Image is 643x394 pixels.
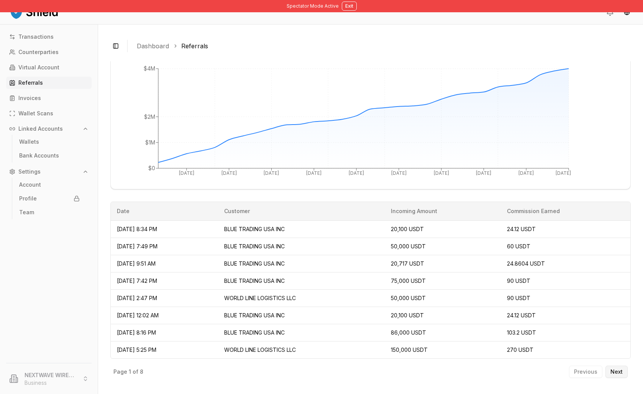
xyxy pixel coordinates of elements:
[19,182,41,187] p: Account
[18,80,43,85] p: Referrals
[605,366,628,378] button: Next
[218,289,385,307] td: WORLD LINE LOGISTICS LLC
[507,346,533,353] span: 270 USDT
[16,136,83,148] a: Wallets
[6,61,92,74] a: Virtual Account
[501,202,630,220] th: Commission Earned
[264,170,279,176] tspan: [DATE]
[218,255,385,272] td: BLUE TRADING USA INC
[16,149,83,162] a: Bank Accounts
[16,206,83,218] a: Team
[137,41,169,51] a: Dashboard
[111,202,218,220] th: Date
[18,65,59,70] p: Virtual Account
[518,170,534,176] tspan: [DATE]
[129,369,131,374] p: 1
[391,295,426,301] span: 50,000 USDT
[287,3,339,9] span: Spectator Mode Active
[18,126,63,131] p: Linked Accounts
[18,34,54,39] p: Transactions
[391,277,426,284] span: 75,000 USDT
[19,153,59,158] p: Bank Accounts
[218,238,385,255] td: BLUE TRADING USA INC
[148,165,155,171] tspan: $0
[610,369,623,374] p: Next
[18,95,41,101] p: Invoices
[117,295,157,301] span: [DATE] 2:47 PM
[6,92,92,104] a: Invoices
[218,324,385,341] td: BLUE TRADING USA INC
[385,202,501,220] th: Incoming Amount
[6,123,92,135] button: Linked Accounts
[507,312,536,318] span: 24.12 USDT
[218,341,385,358] td: WORLD LINE LOGISTICS LLC
[434,170,449,176] tspan: [DATE]
[218,202,385,220] th: Customer
[306,170,321,176] tspan: [DATE]
[16,179,83,191] a: Account
[117,312,159,318] span: [DATE] 12:02 AM
[181,41,208,51] a: Referrals
[391,243,426,250] span: 50,000 USDT
[476,170,491,176] tspan: [DATE]
[507,295,530,301] span: 90 USDT
[145,139,155,146] tspan: $1M
[140,369,143,374] p: 8
[18,49,59,55] p: Counterparties
[19,210,34,215] p: Team
[349,170,364,176] tspan: [DATE]
[391,329,426,336] span: 86,000 USDT
[6,77,92,89] a: Referrals
[16,192,83,205] a: Profile
[137,41,625,51] nav: breadcrumb
[556,170,571,176] tspan: [DATE]
[507,329,536,336] span: 103.2 USDT
[221,170,237,176] tspan: [DATE]
[391,226,424,232] span: 20,100 USDT
[507,260,545,267] span: 24.8604 USDT
[6,46,92,58] a: Counterparties
[391,346,428,353] span: 150,000 USDT
[19,139,39,144] p: Wallets
[133,369,138,374] p: of
[218,220,385,238] td: BLUE TRADING USA INC
[117,226,157,232] span: [DATE] 8:34 PM
[218,272,385,289] td: BLUE TRADING USA INC
[179,170,194,176] tspan: [DATE]
[117,243,157,250] span: [DATE] 7:49 PM
[117,329,156,336] span: [DATE] 8:16 PM
[507,277,530,284] span: 90 USDT
[6,31,92,43] a: Transactions
[507,226,536,232] span: 24.12 USDT
[113,369,127,374] p: Page
[18,111,53,116] p: Wallet Scans
[6,107,92,120] a: Wallet Scans
[391,312,424,318] span: 20,100 USDT
[19,196,37,201] p: Profile
[144,113,155,120] tspan: $2M
[507,243,530,250] span: 60 USDT
[117,277,157,284] span: [DATE] 7:42 PM
[218,307,385,324] td: BLUE TRADING USA INC
[391,260,424,267] span: 20,717 USDT
[342,2,357,11] button: Exit
[117,346,156,353] span: [DATE] 5:25 PM
[18,169,41,174] p: Settings
[6,166,92,178] button: Settings
[117,260,156,267] span: [DATE] 9:51 AM
[144,65,155,72] tspan: $4M
[391,170,407,176] tspan: [DATE]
